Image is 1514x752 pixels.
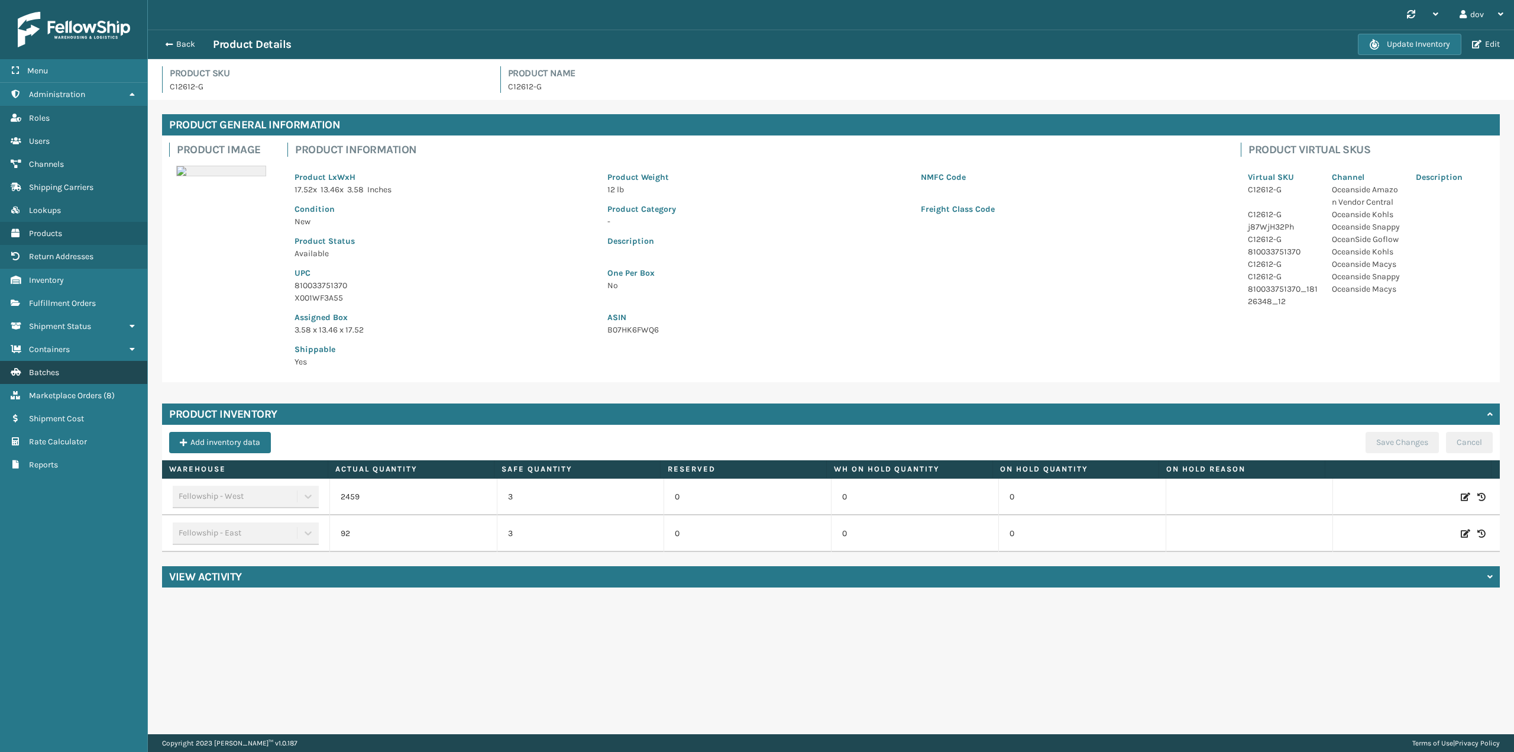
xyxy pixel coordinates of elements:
[29,437,87,447] span: Rate Calculator
[103,390,115,401] span: ( 8 )
[29,182,93,192] span: Shipping Carriers
[1332,258,1402,270] p: Oceanside Macys
[29,89,85,99] span: Administration
[29,275,64,285] span: Inventory
[335,464,487,475] label: Actual Quantity
[1461,491,1470,503] i: Edit
[367,185,392,195] span: Inches
[29,113,50,123] span: Roles
[502,464,653,475] label: Safe Quantity
[1332,221,1402,233] p: Oceanside Snappy
[1416,171,1486,183] p: Description
[29,298,96,308] span: Fulfillment Orders
[29,136,50,146] span: Users
[508,66,1500,80] h4: Product Name
[1248,221,1318,233] p: j87WjH32Ph
[347,185,364,195] span: 3.58
[295,356,593,368] p: Yes
[998,479,1166,515] td: 0
[668,464,819,475] label: Reserved
[1248,270,1318,283] p: C12612-G
[321,185,344,195] span: 13.46 x
[607,311,1219,324] p: ASIN
[607,215,906,228] p: -
[1332,171,1402,183] p: Channel
[497,479,664,515] td: 3
[295,343,593,356] p: Shippable
[295,267,593,279] p: UPC
[295,171,593,183] p: Product LxWxH
[1248,143,1493,157] h4: Product Virtual SKUs
[162,114,1500,135] h4: Product General Information
[921,171,1219,183] p: NMFC Code
[29,390,102,401] span: Marketplace Orders
[27,66,48,76] span: Menu
[1412,739,1453,747] a: Terms of Use
[1477,528,1486,540] i: Inventory History
[1166,464,1318,475] label: On Hold Reason
[29,460,58,470] span: Reports
[1358,34,1461,55] button: Update Inventory
[1332,183,1402,208] p: Oceanside Amazon Vendor Central
[1455,739,1500,747] a: Privacy Policy
[834,464,985,475] label: WH On hold quantity
[1477,491,1486,503] i: Inventory History
[169,570,242,584] h4: View Activity
[1248,208,1318,221] p: C12612-G
[29,321,91,331] span: Shipment Status
[1461,528,1470,540] i: Edit
[295,247,593,260] p: Available
[295,324,593,336] p: 3.58 x 13.46 x 17.52
[18,12,130,47] img: logo
[170,80,486,93] p: C12612-G
[1000,464,1151,475] label: On Hold Quantity
[295,235,593,247] p: Product Status
[607,267,1219,279] p: One Per Box
[1412,734,1500,752] div: |
[1248,258,1318,270] p: C12612-G
[162,734,297,752] p: Copyright 2023 [PERSON_NAME]™ v 1.0.187
[1248,246,1318,258] p: 810033751370
[177,143,273,157] h4: Product Image
[831,479,998,515] td: 0
[169,432,271,453] button: Add inventory data
[329,479,497,515] td: 2459
[607,185,624,195] span: 12 lb
[29,159,64,169] span: Channels
[158,39,213,50] button: Back
[1332,208,1402,221] p: Oceanside Kohls
[1366,432,1439,453] button: Save Changes
[1332,283,1402,295] p: Oceanside Macys
[169,464,321,475] label: Warehouse
[497,515,664,552] td: 3
[921,203,1219,215] p: Freight Class Code
[607,203,906,215] p: Product Category
[1446,432,1493,453] button: Cancel
[831,515,998,552] td: 0
[29,228,62,238] span: Products
[295,311,593,324] p: Assigned Box
[329,515,497,552] td: 92
[607,171,906,183] p: Product Weight
[295,215,593,228] p: New
[1248,171,1318,183] p: Virtual SKU
[1332,270,1402,283] p: Oceanside Snappy
[607,235,1219,247] p: Description
[29,205,61,215] span: Lookups
[1468,39,1503,50] button: Edit
[213,37,292,51] h3: Product Details
[295,143,1227,157] h4: Product Information
[1248,233,1318,246] p: C12612-G
[29,367,59,377] span: Batches
[29,251,93,262] span: Return Addresses
[607,324,1219,336] p: B07HK6FWQ6
[1248,183,1318,196] p: C12612-G
[169,407,277,421] h4: Product Inventory
[176,166,266,176] img: 51104088640_40f294f443_o-scaled-700x700.jpg
[29,344,70,354] span: Containers
[1332,246,1402,258] p: Oceanside Kohls
[1332,233,1402,246] p: OceanSide Goflow
[508,80,1500,93] p: C12612-G
[1248,283,1318,308] p: 810033751370_18126348_12
[170,66,486,80] h4: Product SKU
